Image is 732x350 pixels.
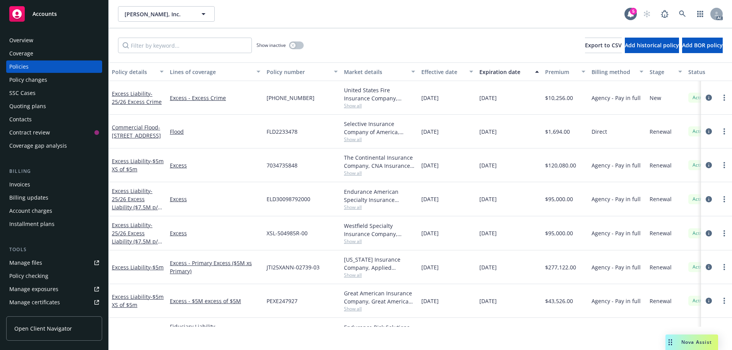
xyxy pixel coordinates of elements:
div: Invoices [9,178,30,191]
span: $1,694.00 [545,128,570,136]
span: Renewal [650,128,672,136]
span: [DATE] [479,297,497,305]
span: Show all [344,102,415,109]
div: Policy changes [9,74,47,86]
span: New [650,94,661,102]
div: Manage files [9,257,42,269]
a: Excess - Excess Crime [170,94,260,102]
a: Excess Liability [112,221,161,253]
a: circleInformation [704,296,713,305]
a: Quoting plans [6,100,102,112]
span: [DATE] [421,263,439,271]
button: Premium [542,62,588,81]
div: Billing method [592,68,635,76]
a: Excess Liability [112,187,161,219]
div: Account charges [9,205,52,217]
a: circleInformation [704,262,713,272]
a: Manage certificates [6,296,102,309]
span: [DATE] [421,161,439,169]
span: Renewal [650,263,672,271]
div: Billing [6,167,102,175]
span: Show inactive [257,42,286,48]
a: Installment plans [6,218,102,230]
a: more [720,160,729,170]
div: Manage certificates [9,296,60,309]
a: Excess Liability [112,90,162,105]
span: Show all [344,136,415,143]
a: Policy checking [6,270,102,282]
button: Billing method [588,62,646,81]
a: Contract review [6,126,102,139]
span: Active [691,128,707,135]
button: Policy number [263,62,341,81]
span: [PERSON_NAME], Inc. [125,10,192,18]
span: Show all [344,238,415,245]
button: Nova Assist [665,334,718,350]
div: Great American Insurance Company, Great American Insurance Group, Amwins [344,289,415,305]
span: [DATE] [479,128,497,136]
span: $95,000.00 [545,195,573,203]
span: [DATE] [421,94,439,102]
a: Excess Liability [112,157,164,173]
span: Renewal [650,297,672,305]
span: Nova Assist [681,339,712,345]
span: $120,080.00 [545,161,576,169]
div: Effective date [421,68,465,76]
div: Billing updates [9,191,48,204]
span: [DATE] [421,297,439,305]
button: Effective date [418,62,476,81]
div: Contacts [9,113,32,126]
span: Active [691,162,707,169]
a: Manage files [6,257,102,269]
span: Agency - Pay in full [592,297,641,305]
div: Selective Insurance Company of America, Selective Insurance Group [344,120,415,136]
div: Market details [344,68,407,76]
div: Westfield Specialty Insurance Company, [GEOGRAPHIC_DATA], [GEOGRAPHIC_DATA] [344,222,415,238]
span: Active [691,264,707,271]
span: - $5m [151,264,164,271]
button: Policy details [109,62,167,81]
a: Excess - Primary Excess ($5M xs Primary) [170,259,260,275]
a: circleInformation [704,195,713,204]
a: Start snowing [639,6,655,22]
span: Active [691,230,707,237]
span: Renewal [650,195,672,203]
span: Direct [592,128,607,136]
a: circleInformation [704,93,713,102]
div: United States Fire Insurance Company, [PERSON_NAME] & [PERSON_NAME] ([GEOGRAPHIC_DATA]), Amwins [344,86,415,102]
a: Fiduciary Liability [170,322,260,331]
a: Excess [170,195,260,203]
div: Stage [650,68,674,76]
span: Active [691,196,707,203]
a: Excess [170,161,260,169]
button: Expiration date [476,62,542,81]
button: Stage [646,62,685,81]
span: [DATE] [479,195,497,203]
button: Lines of coverage [167,62,263,81]
a: Switch app [693,6,708,22]
span: Renewal [650,161,672,169]
a: Policy changes [6,74,102,86]
div: Manage claims [9,309,48,322]
span: Agency - Pay in full [592,94,641,102]
a: SSC Cases [6,87,102,99]
a: Contacts [6,113,102,126]
a: more [720,127,729,136]
span: Show all [344,204,415,210]
span: [DATE] [479,161,497,169]
span: [DATE] [421,195,439,203]
a: Accounts [6,3,102,25]
span: ELD30098792000 [267,195,310,203]
span: Renewal [650,229,672,237]
span: FLD2233478 [267,128,298,136]
div: SSC Cases [9,87,36,99]
a: Coverage [6,47,102,60]
div: Endurance American Specialty Insurance Company, Sompo International, Amwins [344,188,415,204]
a: Policies [6,60,102,73]
div: Premium [545,68,577,76]
span: Show all [344,305,415,312]
span: JTI25XANN-02739-03 [267,263,320,271]
span: $95,000.00 [545,229,573,237]
div: Coverage [9,47,33,60]
span: Agency - Pay in full [592,161,641,169]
